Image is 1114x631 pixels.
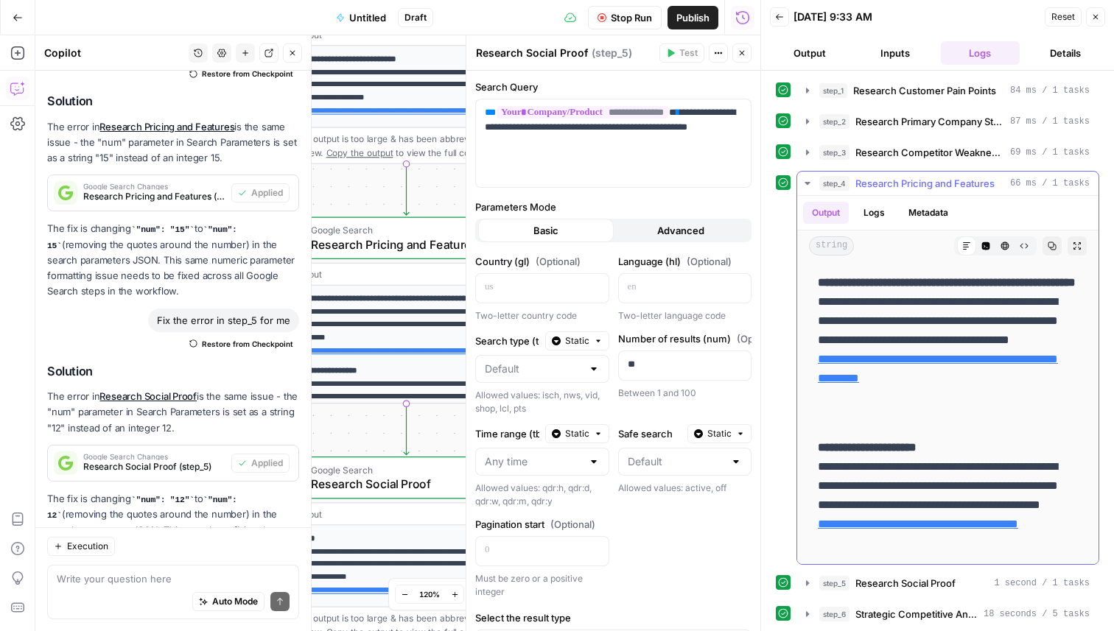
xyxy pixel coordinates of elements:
[819,83,847,98] span: step_1
[855,202,894,224] button: Logs
[183,65,299,82] button: Restore from Checkpoint
[994,577,1090,590] span: 1 second / 1 tasks
[47,491,299,569] p: The fix is changing to (removing the quotes around the number) in the search parameters JSON. Thi...
[737,331,782,346] span: (Optional)
[855,176,995,191] span: Research Pricing and Features
[618,387,752,400] div: Between 1 and 100
[326,147,393,158] span: Copy the output
[611,10,652,25] span: Stop Run
[855,41,935,65] button: Inputs
[47,364,299,378] h2: Solution
[485,454,582,469] input: Any time
[803,202,849,224] button: Output
[475,517,609,532] label: Pagination start
[618,309,752,322] div: Two-letter language code
[819,114,849,129] span: step_2
[1010,115,1090,128] span: 87 ms / 1 tasks
[202,338,293,350] span: Restore from Checkpoint
[293,27,494,41] div: Output
[545,331,609,350] button: Static
[131,496,195,504] code: "num": "12"
[349,10,386,25] span: Untitled
[212,595,258,608] span: Auto Mode
[311,223,494,237] span: Google Search
[618,254,752,269] label: Language (hl)
[941,41,1020,65] button: Logs
[565,334,589,348] span: Static
[819,607,849,621] span: step_6
[47,537,115,556] button: Execution
[1010,146,1090,159] span: 69 ms / 1 tasks
[1010,177,1090,190] span: 66 ms / 1 tasks
[47,389,299,435] p: The error in is the same issue - the "num" parameter in Search Parameters is set as a string "12"...
[659,43,704,63] button: Test
[550,517,595,532] span: (Optional)
[676,10,710,25] span: Publish
[475,572,609,599] div: Must be zero or a positive integer
[797,602,1099,626] button: 18 seconds / 5 tasks
[231,183,290,202] button: Applied
[293,131,535,159] div: This output is too large & has been abbreviated for review. to view the full content.
[853,83,996,98] span: Research Customer Pain Points
[1045,7,1082,27] button: Reset
[475,254,609,269] label: Country (gl)
[475,389,609,415] div: Allowed values: isch, nws, vid, shop, lcl, pts
[797,172,1099,195] button: 66 ms / 1 tasks
[311,462,494,476] span: Google Search
[419,588,440,600] span: 120%
[819,176,849,191] span: step_4
[475,482,609,508] div: Allowed values: qdr:h, qdr:d, qdr:w, qdr:m, qdr:y
[202,68,293,80] span: Restore from Checkpoint
[533,223,558,238] span: Basic
[797,141,1099,164] button: 69 ms / 1 tasks
[475,334,539,348] label: Search type (tbm)
[679,46,698,60] span: Test
[475,610,752,625] label: Select the result type
[614,219,749,242] button: Advanced
[231,454,290,473] button: Applied
[83,190,225,203] span: Research Pricing and Features (step_4)
[618,482,752,495] div: Allowed values: active, off
[475,426,539,441] label: Time range (tbs)
[327,6,395,29] button: Untitled
[668,6,718,29] button: Publish
[83,460,225,473] span: Research Social Proof (step_5)
[183,335,299,353] button: Restore from Checkpoint
[83,453,225,460] span: Google Search Changes
[67,540,108,553] span: Execution
[1026,41,1105,65] button: Details
[628,454,725,469] input: Default
[855,576,956,591] span: Research Social Proof
[984,607,1090,621] span: 18 seconds / 5 tasks
[819,576,849,591] span: step_5
[687,254,732,269] span: (Optional)
[809,236,854,255] span: string
[251,186,283,200] span: Applied
[192,592,265,611] button: Auto Mode
[819,145,849,160] span: step_3
[545,424,609,443] button: Static
[797,79,1099,102] button: 84 ms / 1 tasks
[1051,10,1075,24] span: Reset
[588,6,662,29] button: Stop Run
[770,41,849,65] button: Output
[251,456,283,470] span: Applied
[475,80,752,94] label: Search Query
[475,200,752,214] label: Parameters Mode
[476,46,588,60] textarea: Research Social Proof
[618,331,752,346] label: Number of results (num)
[855,607,978,621] span: Strategic Competitive Analysis
[131,225,195,234] code: "num": "15"
[99,390,197,402] a: Research Social Proof
[707,427,732,440] span: Static
[592,46,632,60] span: ( step_5 )
[148,309,299,332] div: Fix the error in step_5 for me
[797,571,1099,595] button: 1 second / 1 tasks
[565,427,589,440] span: Static
[855,145,1004,160] span: Research Competitor Weaknesses
[47,225,237,250] code: "num": 15
[99,121,234,133] a: Research Pricing and Features
[404,164,409,215] g: Edge from step_3 to step_4
[900,202,957,224] button: Metadata
[797,196,1099,564] div: 66 ms / 1 tasks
